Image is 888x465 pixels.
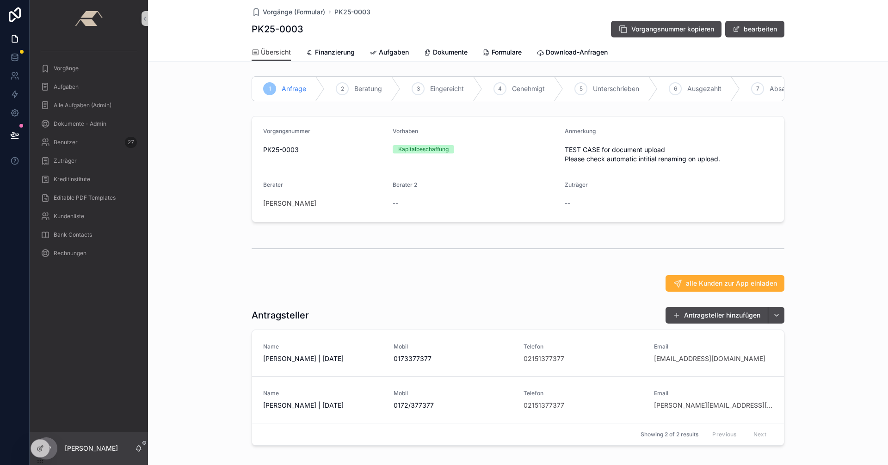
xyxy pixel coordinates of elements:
span: Vorgänge (Formular) [263,7,325,17]
span: -- [565,199,570,208]
span: Anmerkung [565,128,596,135]
button: Vorgangsnummer kopieren [611,21,721,37]
span: Editable PDF Templates [54,194,116,202]
a: 02151377377 [524,401,564,410]
a: Download-Anfragen [536,44,608,62]
button: bearbeiten [725,21,784,37]
a: Zuträger [35,153,142,169]
span: Name [263,343,382,350]
span: [PERSON_NAME] | [DATE] [263,354,382,363]
span: 3 [417,85,420,92]
span: Email [654,343,773,350]
span: Eingereicht [430,84,464,93]
a: Dokumente - Admin [35,116,142,132]
button: alle Kunden zur App einladen [666,275,784,292]
a: Editable PDF Templates [35,190,142,206]
a: Name[PERSON_NAME] | [DATE]Mobil0173377377Telefon02151377377Email[EMAIL_ADDRESS][DOMAIN_NAME] [252,330,784,376]
span: Benutzer [54,139,78,146]
span: Berater [263,181,283,188]
span: Vorgänge [54,65,79,72]
span: Download-Anfragen [546,48,608,57]
img: App logo [75,11,102,26]
a: Formulare [482,44,522,62]
span: Übersicht [261,48,291,57]
a: Benutzer27 [35,134,142,151]
span: Showing 2 of 2 results [641,431,698,438]
a: PK25-0003 [334,7,370,17]
a: Vorgänge [35,60,142,77]
span: Zuträger [54,157,77,165]
a: Kreditinstitute [35,171,142,188]
a: Vorgänge (Formular) [252,7,325,17]
span: Rechnungen [54,250,86,257]
a: Finanzierung [306,44,355,62]
span: Bank Contacts [54,231,92,239]
h1: PK25-0003 [252,23,303,36]
a: Aufgaben [35,79,142,95]
a: Übersicht [252,44,291,61]
span: Email [654,390,773,397]
span: -- [393,199,398,208]
a: [EMAIL_ADDRESS][DOMAIN_NAME] [654,354,765,363]
span: Vorhaben [393,128,418,135]
span: Aufgaben [54,83,79,91]
a: Name[PERSON_NAME] | [DATE]Mobil0172/377377Telefon02151377377Email[PERSON_NAME][EMAIL_ADDRESS][DOM... [252,376,784,423]
span: Zuträger [565,181,588,188]
span: Formulare [492,48,522,57]
div: scrollable content [30,37,148,274]
span: Vorgangsnummer kopieren [631,24,714,34]
span: Name [263,390,382,397]
a: [PERSON_NAME][EMAIL_ADDRESS][DOMAIN_NAME] [654,401,773,410]
h1: Antragsteller [252,309,309,322]
span: Absage (KD oder Bank) [770,84,841,93]
span: Vorgangsnummer [263,128,310,135]
a: Kundenliste [35,208,142,225]
span: Anfrage [282,84,306,93]
a: Dokumente [424,44,468,62]
span: Beratung [354,84,382,93]
div: 27 [125,137,137,148]
div: Kapitalbeschaffung [398,145,449,153]
a: Aufgaben [370,44,409,62]
span: TEST CASE for document upload Please check automatic intitial renaming on upload. [565,145,730,164]
span: Unterschrieben [593,84,639,93]
span: 4 [498,85,502,92]
span: 2 [341,85,344,92]
span: Telefon [524,390,643,397]
span: Finanzierung [315,48,355,57]
a: Rechnungen [35,245,142,262]
button: Antragsteller hinzufügen [666,307,768,324]
a: [PERSON_NAME] [263,199,316,208]
a: 02151377377 [524,354,564,363]
span: Mobil [394,390,513,397]
span: 0172/377377 [394,401,513,410]
a: Alle Aufgaben (Admin) [35,97,142,114]
span: Aufgaben [379,48,409,57]
span: alle Kunden zur App einladen [686,279,777,288]
span: PK25-0003 [263,145,385,154]
span: 5 [580,85,583,92]
span: 7 [756,85,759,92]
span: Kreditinstitute [54,176,90,183]
span: Kundenliste [54,213,84,220]
span: 1 [269,85,271,92]
span: Mobil [394,343,513,350]
span: Genehmigt [512,84,545,93]
p: [PERSON_NAME] [65,444,118,453]
span: Telefon [524,343,643,350]
span: Alle Aufgaben (Admin) [54,102,111,109]
span: Dokumente - Admin [54,120,106,128]
span: 0173377377 [394,354,513,363]
span: 6 [674,85,677,92]
span: Dokumente [433,48,468,57]
span: [PERSON_NAME] | [DATE] [263,401,382,410]
a: Bank Contacts [35,226,142,243]
span: Ausgezahlt [687,84,721,93]
span: Berater 2 [393,181,417,188]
